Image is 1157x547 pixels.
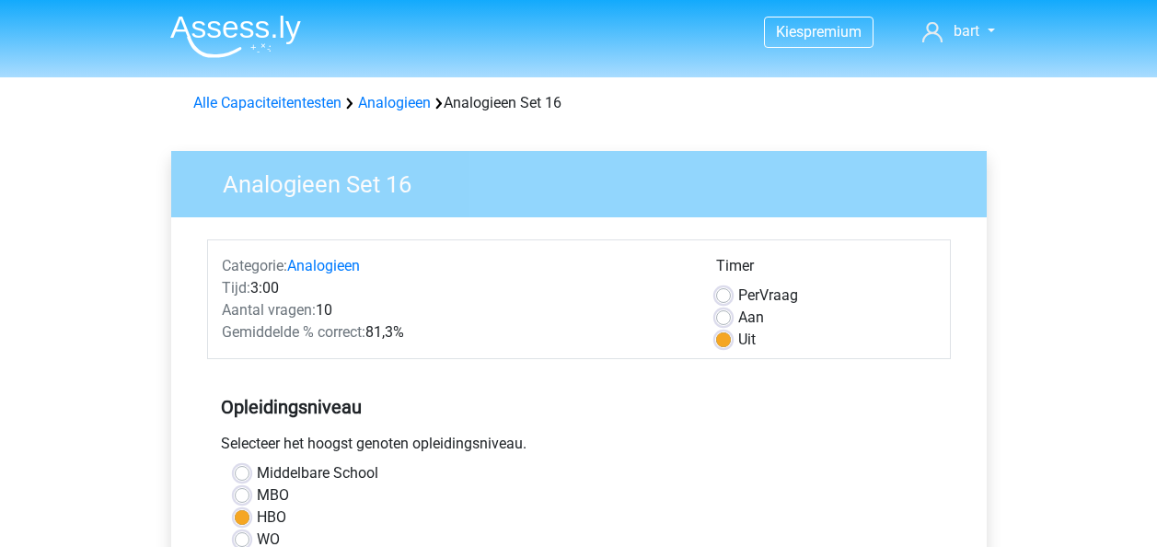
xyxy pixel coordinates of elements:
div: Analogieen Set 16 [186,92,972,114]
img: Assessly [170,15,301,58]
h5: Opleidingsniveau [221,389,937,425]
label: HBO [257,506,286,529]
label: MBO [257,484,289,506]
label: Aan [738,307,764,329]
div: 3:00 [208,277,702,299]
a: bart [915,20,1001,42]
span: Kies [776,23,804,41]
span: Per [738,286,759,304]
span: Gemiddelde % correct: [222,323,365,341]
a: Alle Capaciteitentesten [193,94,341,111]
span: Categorie: [222,257,287,274]
span: bart [954,22,979,40]
span: Tijd: [222,279,250,297]
a: Kiespremium [765,19,873,44]
div: Selecteer het hoogst genoten opleidingsniveau. [207,433,951,462]
h3: Analogieen Set 16 [201,163,973,199]
label: Uit [738,329,756,351]
a: Analogieen [358,94,431,111]
div: 10 [208,299,702,321]
span: Aantal vragen: [222,301,316,319]
div: 81,3% [208,321,702,343]
label: Vraag [738,285,798,307]
div: Timer [716,255,936,285]
span: premium [804,23,862,41]
label: Middelbare School [257,462,378,484]
a: Analogieen [287,257,360,274]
